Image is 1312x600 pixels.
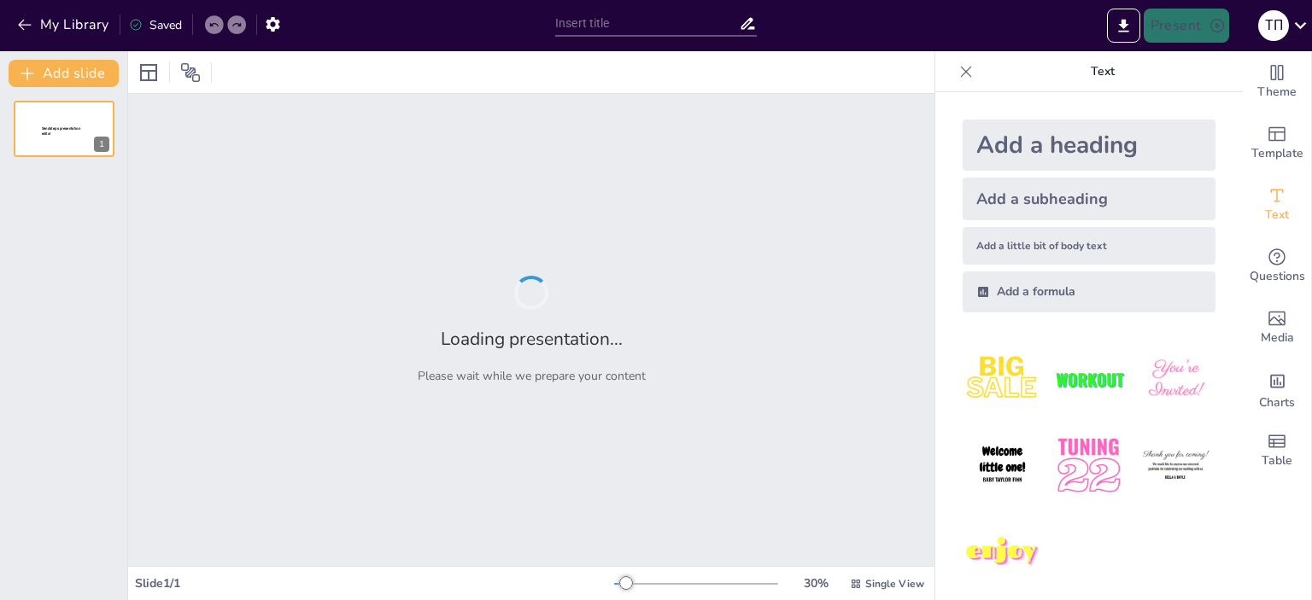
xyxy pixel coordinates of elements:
div: Add text boxes [1243,174,1311,236]
div: 1 [94,137,109,152]
img: 2.jpeg [1049,340,1128,419]
div: Add ready made slides [1243,113,1311,174]
p: Please wait while we prepare your content [418,368,646,384]
div: Т П [1258,10,1289,41]
img: 7.jpeg [963,513,1042,592]
img: 5.jpeg [1049,426,1128,505]
div: 1 [14,101,114,157]
img: 3.jpeg [1136,340,1215,419]
span: Text [1265,206,1289,224]
span: Media [1261,329,1294,347]
div: 30 % [795,575,836,591]
p: Text [980,51,1226,92]
button: My Library [13,11,116,38]
div: Get real-time input from your audience [1243,236,1311,297]
div: Add a heading [963,119,1215,171]
span: Questions [1250,267,1305,286]
div: Slide 1 / 1 [135,575,614,591]
span: Position [180,62,201,83]
button: Т П [1258,9,1289,43]
img: 4.jpeg [963,426,1042,505]
span: Template [1251,144,1303,163]
span: Theme [1257,83,1297,102]
h2: Loading presentation... [441,327,623,351]
button: Present [1144,9,1229,43]
span: Single View [865,577,924,591]
div: Add a little bit of body text [963,227,1215,265]
div: Add a formula [963,271,1215,312]
span: Sendsteps presentation editor [42,126,80,136]
div: Add charts and graphs [1243,358,1311,420]
div: Change the overall theme [1243,51,1311,113]
div: Add a table [1243,420,1311,481]
button: Export to PowerPoint [1107,9,1140,43]
img: 1.jpeg [963,340,1042,419]
button: Add slide [9,60,119,87]
div: Layout [135,59,162,86]
div: Saved [129,17,182,33]
span: Charts [1259,393,1295,412]
div: Add images, graphics, shapes or video [1243,297,1311,358]
span: Table [1262,451,1292,470]
img: 6.jpeg [1136,426,1215,505]
div: Add a subheading [963,178,1215,220]
input: Insert title [555,11,739,36]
